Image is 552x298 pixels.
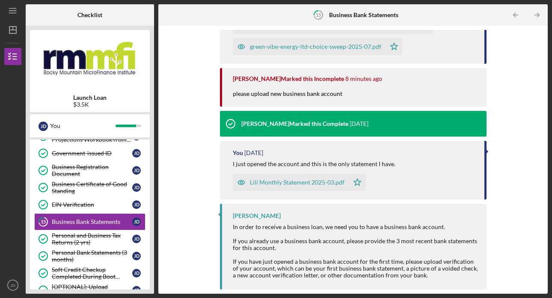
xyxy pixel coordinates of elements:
div: Soft Credit Checkup Completed During Boot Camp [52,266,132,280]
div: please upload new business bank account [233,89,351,107]
div: $3.5K [73,101,107,108]
a: 15Business Bank StatementsJD [34,213,145,230]
div: Personal Bank Statements (3 months) [52,249,132,263]
div: [PERSON_NAME] Marked this Incomplete [233,75,344,82]
div: In order to receive a business loan, we need you to have a business bank account. [233,223,478,230]
b: Checklist [77,12,102,18]
img: Product logo [30,34,150,86]
div: J D [132,286,141,295]
a: EIN VerificationJD [34,196,145,213]
div: [PERSON_NAME] Marked this Complete [241,120,348,127]
tspan: 15 [315,12,321,18]
button: JD [4,277,21,294]
time: 2025-04-17 17:50 [350,120,368,127]
div: [PERSON_NAME] [233,212,281,219]
div: Business Bank Statements [52,218,132,225]
b: Business Bank Statements [329,12,398,18]
div: J D [132,183,141,192]
div: J D [132,149,141,158]
time: 2025-08-15 17:27 [345,75,382,82]
text: JD [10,283,15,288]
a: Soft Credit Checkup Completed During Boot CampJD [34,265,145,282]
a: Business Registration DocumentJD [34,162,145,179]
div: If you already use a business bank account, please provide the 3 most recent bank statements for ... [233,238,478,251]
div: J D [132,218,141,226]
div: J D [132,252,141,260]
div: J D [39,122,48,131]
time: 2025-04-17 00:33 [244,149,263,156]
a: Government-issued IDJD [34,145,145,162]
div: J D [132,166,141,175]
div: Business Registration Document [52,164,132,177]
div: I just opened the account and this is the only statement I have. [233,161,395,167]
button: Lili Monthly Statement 2025-03.pdf [233,174,366,191]
div: green-vibe-energy-ltd-choice-sweep-2025-07.pdf [250,43,381,50]
div: EIN Verification [52,201,132,208]
div: J D [132,235,141,243]
div: J D [132,269,141,277]
b: Launch Loan [73,94,107,101]
a: Personal Bank Statements (3 months)JD [34,247,145,265]
div: Government-issued ID [52,150,132,157]
div: You [50,119,116,133]
div: [OPTIONAL]: Upload additional documents [52,283,132,297]
tspan: 15 [41,219,46,225]
a: Business Certificate of Good StandingJD [34,179,145,196]
div: Lili Monthly Statement 2025-03.pdf [250,179,344,186]
div: Business Certificate of Good Standing [52,181,132,194]
button: green-vibe-energy-ltd-choice-sweep-2025-07.pdf [233,38,403,55]
div: J D [132,200,141,209]
div: You [233,149,243,156]
a: Personal and Business Tax Returns (2 yrs)JD [34,230,145,247]
div: Personal and Business Tax Returns (2 yrs) [52,232,132,246]
div: If you have just opened a business bank account for the first time, please upload verification of... [233,258,478,279]
a: 12 Month Financial Projections Workbook from Boot CampJD [34,128,145,145]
